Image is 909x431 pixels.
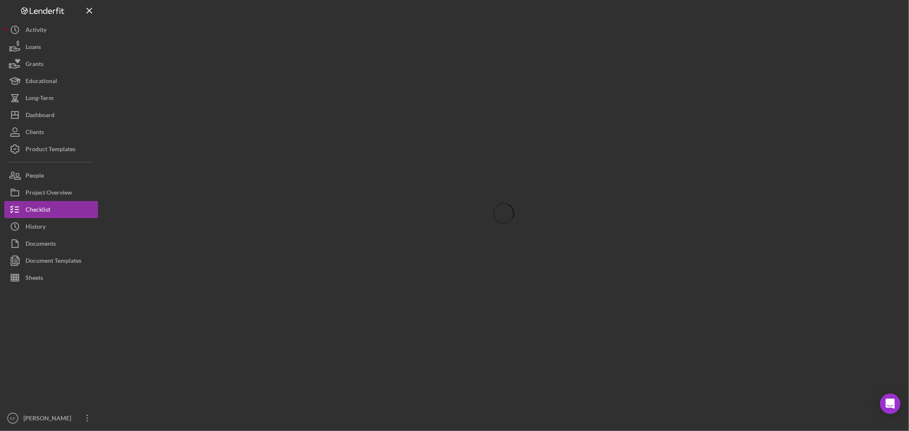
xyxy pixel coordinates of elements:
div: Long-Term [26,89,54,109]
button: EF[PERSON_NAME] [4,410,98,427]
div: Open Intercom Messenger [880,394,900,414]
button: Product Templates [4,141,98,158]
div: Dashboard [26,106,55,126]
div: Checklist [26,201,50,220]
button: History [4,218,98,235]
button: Activity [4,21,98,38]
button: People [4,167,98,184]
div: [PERSON_NAME] [21,410,77,429]
div: Clients [26,124,44,143]
button: Long-Term [4,89,98,106]
button: Checklist [4,201,98,218]
button: Clients [4,124,98,141]
div: Product Templates [26,141,75,160]
div: Grants [26,55,43,75]
div: History [26,218,46,237]
button: Dashboard [4,106,98,124]
div: People [26,167,44,186]
button: Grants [4,55,98,72]
text: EF [10,416,15,421]
div: Loans [26,38,41,57]
div: Educational [26,72,57,92]
button: Documents [4,235,98,252]
button: Sheets [4,269,98,286]
button: Document Templates [4,252,98,269]
div: Documents [26,235,56,254]
button: Project Overview [4,184,98,201]
button: Educational [4,72,98,89]
div: Activity [26,21,46,40]
div: Sheets [26,269,43,288]
div: Document Templates [26,252,81,271]
button: Loans [4,38,98,55]
div: Project Overview [26,184,72,203]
